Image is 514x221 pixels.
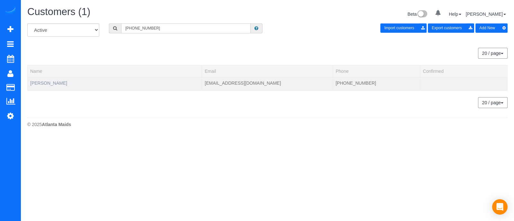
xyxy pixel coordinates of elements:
[417,10,427,19] img: New interface
[380,23,427,33] button: Import customers
[478,97,508,108] nav: Pagination navigation
[30,81,67,86] a: [PERSON_NAME]
[475,23,508,33] button: Add New
[333,65,420,77] th: Phone
[27,121,508,128] div: © 2025
[428,23,474,33] button: Export customers
[28,65,202,77] th: Name
[420,77,508,90] td: Confirmed
[121,23,251,33] input: Search customers ...
[333,77,420,90] td: Phone
[30,86,199,88] div: Tags
[478,48,508,59] nav: Pagination navigation
[478,97,508,108] button: 20 / page
[420,65,508,77] th: Confirmed
[449,12,461,17] a: Help
[202,65,333,77] th: Email
[408,12,428,17] a: Beta
[478,48,508,59] button: 20 / page
[4,6,17,15] img: Automaid Logo
[492,199,508,215] div: Open Intercom Messenger
[42,122,71,127] strong: Atlanta Maids
[28,77,202,90] td: Name
[466,12,506,17] a: [PERSON_NAME]
[202,77,333,90] td: Email
[27,6,90,17] span: Customers (1)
